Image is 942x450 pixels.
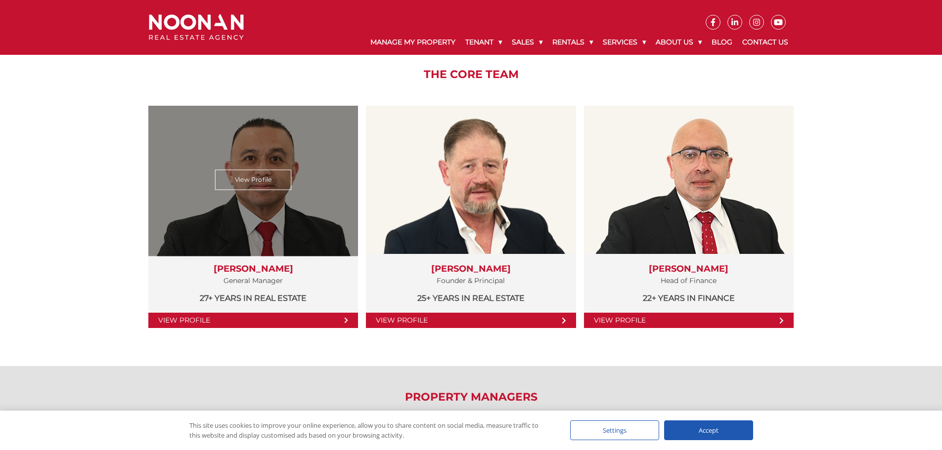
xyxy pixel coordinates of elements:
[594,275,784,287] p: Head of Finance
[158,292,348,304] p: 27+ years in Real Estate
[664,420,753,440] div: Accept
[376,275,566,287] p: Founder & Principal
[141,391,801,404] h2: Property Managers
[460,30,507,55] a: Tenant
[584,313,794,328] a: View Profile
[507,30,547,55] a: Sales
[158,275,348,287] p: General Manager
[366,313,576,328] a: View Profile
[594,264,784,275] h3: [PERSON_NAME]
[570,420,659,440] div: Settings
[547,30,598,55] a: Rentals
[376,264,566,275] h3: [PERSON_NAME]
[149,14,244,41] img: Noonan Real Estate Agency
[594,292,784,304] p: 22+ years in Finance
[376,292,566,304] p: 25+ years in Real Estate
[141,68,801,81] h2: The Core Team
[158,264,348,275] h3: [PERSON_NAME]
[707,30,737,55] a: Blog
[651,30,707,55] a: About Us
[215,170,292,190] a: View Profile
[737,30,793,55] a: Contact Us
[189,420,550,440] div: This site uses cookies to improve your online experience, allow you to share content on social me...
[148,313,358,328] a: View Profile
[598,30,651,55] a: Services
[365,30,460,55] a: Manage My Property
